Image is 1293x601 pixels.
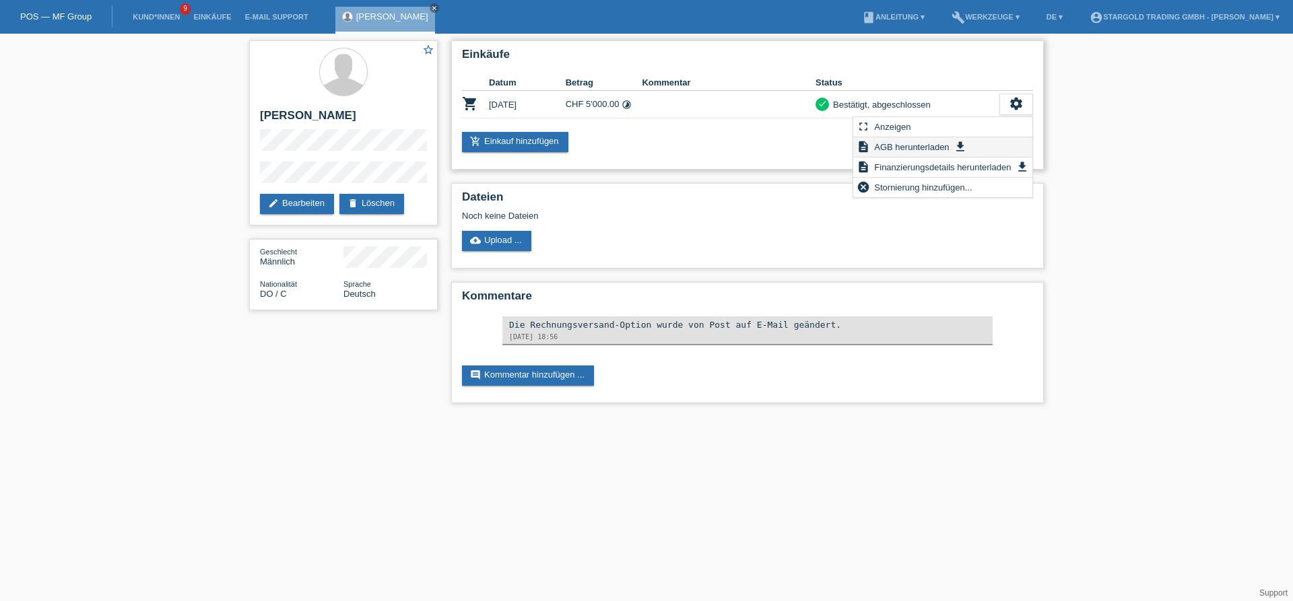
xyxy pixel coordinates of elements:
[855,13,931,21] a: bookAnleitung ▾
[816,75,999,91] th: Status
[462,231,531,251] a: cloud_uploadUpload ...
[954,140,967,153] i: get_app
[470,136,481,147] i: add_shopping_cart
[260,280,297,288] span: Nationalität
[952,11,965,24] i: build
[20,11,92,22] a: POS — MF Group
[1090,11,1103,24] i: account_circle
[872,118,913,135] span: Anzeigen
[622,100,632,110] i: Fixe Raten (48 Raten)
[857,160,870,174] i: description
[566,75,642,91] th: Betrag
[642,75,816,91] th: Kommentar
[347,198,358,209] i: delete
[462,96,478,112] i: POSP00027731
[829,98,931,112] div: Bestätigt, abgeschlossen
[818,99,827,108] i: check
[462,211,873,221] div: Noch keine Dateien
[489,91,566,118] td: [DATE]
[489,75,566,91] th: Datum
[462,365,594,386] a: commentKommentar hinzufügen ...
[1259,588,1288,598] a: Support
[462,289,1033,310] h2: Kommentare
[126,13,187,21] a: Kund*innen
[260,109,427,129] h2: [PERSON_NAME]
[187,13,238,21] a: Einkäufe
[566,91,642,118] td: CHF 5'000.00
[872,159,1013,175] span: Finanzierungsdetails herunterladen
[1016,160,1029,174] i: get_app
[470,235,481,246] i: cloud_upload
[462,48,1033,68] h2: Einkäufe
[462,190,1033,211] h2: Dateien
[343,289,376,299] span: Deutsch
[260,194,334,214] a: editBearbeiten
[857,140,870,153] i: description
[431,5,438,11] i: close
[260,289,287,299] span: Dominikanische Republik / C / 08.05.2015
[1083,13,1286,21] a: account_circleStargold Trading GmbH - [PERSON_NAME] ▾
[872,139,951,155] span: AGB herunterladen
[862,11,875,24] i: book
[945,13,1026,21] a: buildWerkzeuge ▾
[180,3,191,15] span: 9
[509,333,986,341] div: [DATE] 18:56
[857,120,870,133] i: fullscreen
[339,194,404,214] a: deleteLöschen
[260,248,297,256] span: Geschlecht
[509,320,986,330] div: Die Rechnungsversand-Option wurde von Post auf E-Mail geändert.
[1040,13,1069,21] a: DE ▾
[260,246,343,267] div: Männlich
[356,11,428,22] a: [PERSON_NAME]
[422,44,434,58] a: star_border
[238,13,315,21] a: E-Mail Support
[422,44,434,56] i: star_border
[343,280,371,288] span: Sprache
[430,3,439,13] a: close
[462,132,568,152] a: add_shopping_cartEinkauf hinzufügen
[470,369,481,380] i: comment
[1009,96,1024,111] i: settings
[268,198,279,209] i: edit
